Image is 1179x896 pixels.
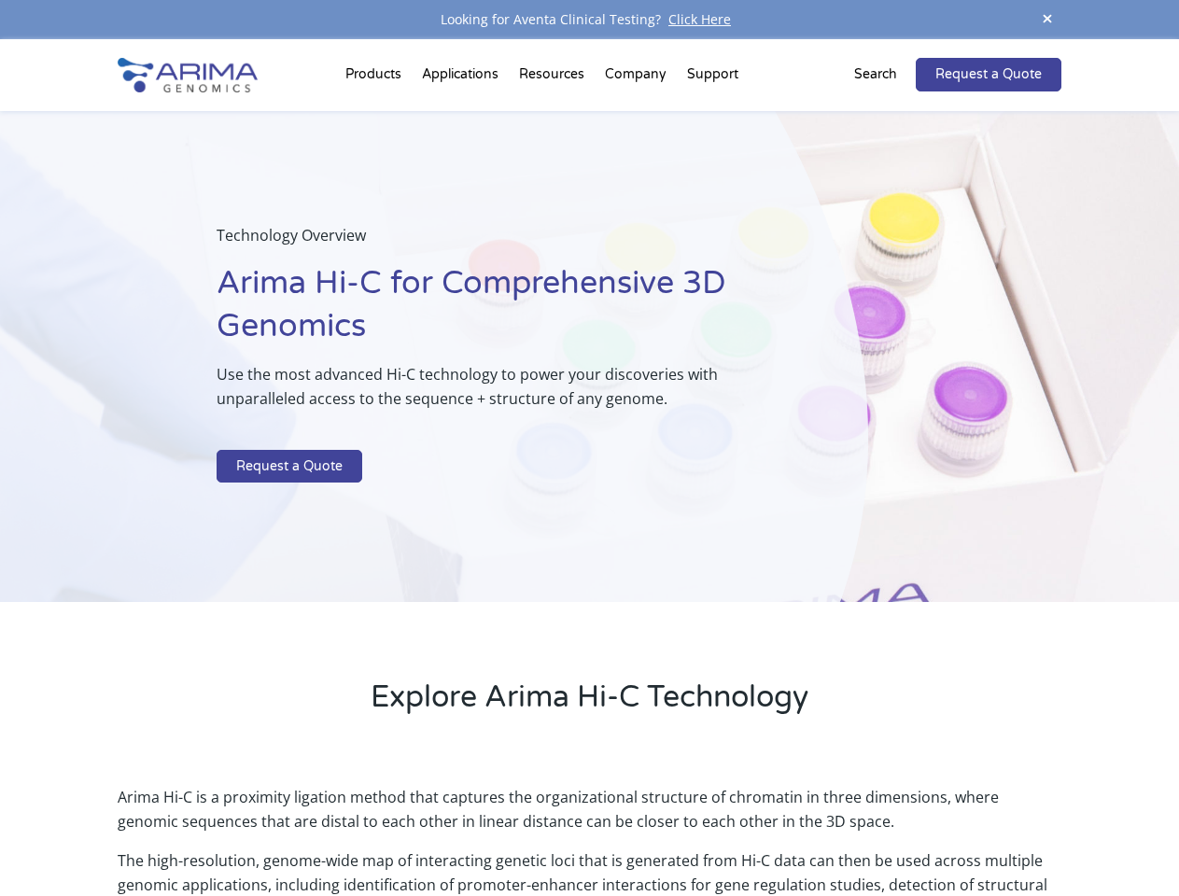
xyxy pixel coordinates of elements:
p: Search [854,63,897,87]
p: Use the most advanced Hi-C technology to power your discoveries with unparalleled access to the s... [217,362,774,426]
a: Click Here [661,10,738,28]
a: Request a Quote [217,450,362,483]
h1: Arima Hi-C for Comprehensive 3D Genomics [217,262,774,362]
p: Arima Hi-C is a proximity ligation method that captures the organizational structure of chromatin... [118,785,1060,848]
a: Request a Quote [916,58,1061,91]
h2: Explore Arima Hi-C Technology [118,677,1060,733]
div: Looking for Aventa Clinical Testing? [118,7,1060,32]
img: Arima-Genomics-logo [118,58,258,92]
p: Technology Overview [217,223,774,262]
